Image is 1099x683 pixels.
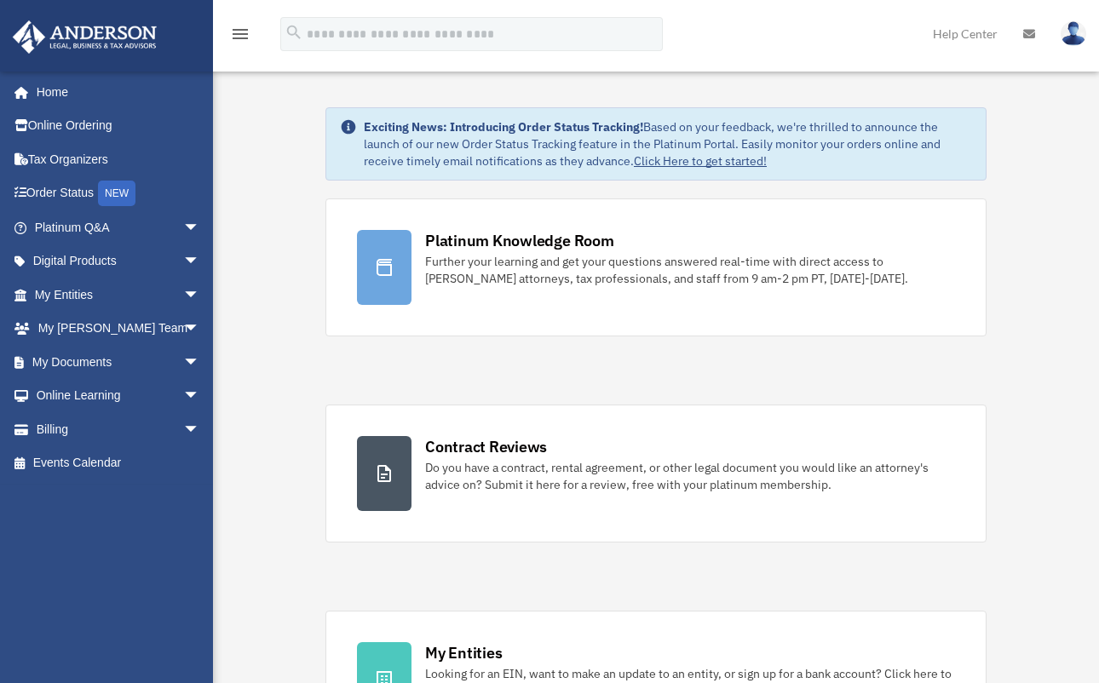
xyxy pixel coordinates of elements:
[12,446,226,480] a: Events Calendar
[183,379,217,414] span: arrow_drop_down
[12,244,226,278] a: Digital Productsarrow_drop_down
[8,20,162,54] img: Anderson Advisors Platinum Portal
[425,230,614,251] div: Platinum Knowledge Room
[12,142,226,176] a: Tax Organizers
[98,181,135,206] div: NEW
[183,312,217,347] span: arrow_drop_down
[12,109,226,143] a: Online Ordering
[12,379,226,413] a: Online Learningarrow_drop_down
[425,436,547,457] div: Contract Reviews
[183,244,217,279] span: arrow_drop_down
[183,345,217,380] span: arrow_drop_down
[634,153,767,169] a: Click Here to get started!
[183,278,217,313] span: arrow_drop_down
[12,345,226,379] a: My Documentsarrow_drop_down
[12,75,217,109] a: Home
[325,405,987,542] a: Contract Reviews Do you have a contract, rental agreement, or other legal document you would like...
[1061,21,1086,46] img: User Pic
[12,278,226,312] a: My Entitiesarrow_drop_down
[364,119,643,135] strong: Exciting News: Introducing Order Status Tracking!
[12,210,226,244] a: Platinum Q&Aarrow_drop_down
[230,24,250,44] i: menu
[285,23,303,42] i: search
[425,459,955,493] div: Do you have a contract, rental agreement, or other legal document you would like an attorney's ad...
[425,642,502,663] div: My Entities
[12,176,226,211] a: Order StatusNEW
[325,198,987,336] a: Platinum Knowledge Room Further your learning and get your questions answered real-time with dire...
[230,30,250,44] a: menu
[12,412,226,446] a: Billingarrow_drop_down
[425,253,955,287] div: Further your learning and get your questions answered real-time with direct access to [PERSON_NAM...
[183,210,217,245] span: arrow_drop_down
[364,118,972,169] div: Based on your feedback, we're thrilled to announce the launch of our new Order Status Tracking fe...
[183,412,217,447] span: arrow_drop_down
[12,312,226,346] a: My [PERSON_NAME] Teamarrow_drop_down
